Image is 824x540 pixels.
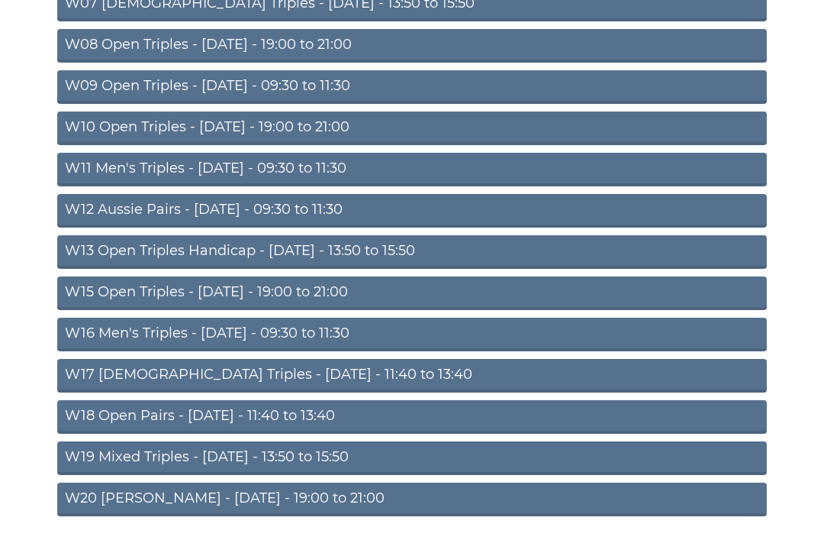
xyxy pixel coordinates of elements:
a: W17 [DEMOGRAPHIC_DATA] Triples - [DATE] - 11:40 to 13:40 [57,359,767,393]
a: W11 Men's Triples - [DATE] - 09:30 to 11:30 [57,153,767,186]
a: W13 Open Triples Handicap - [DATE] - 13:50 to 15:50 [57,235,767,269]
a: W15 Open Triples - [DATE] - 19:00 to 21:00 [57,276,767,310]
a: W08 Open Triples - [DATE] - 19:00 to 21:00 [57,29,767,63]
a: W19 Mixed Triples - [DATE] - 13:50 to 15:50 [57,441,767,475]
a: W09 Open Triples - [DATE] - 09:30 to 11:30 [57,70,767,104]
a: W10 Open Triples - [DATE] - 19:00 to 21:00 [57,112,767,145]
a: W20 [PERSON_NAME] - [DATE] - 19:00 to 21:00 [57,483,767,516]
a: W16 Men's Triples - [DATE] - 09:30 to 11:30 [57,318,767,351]
a: W18 Open Pairs - [DATE] - 11:40 to 13:40 [57,400,767,434]
a: W12 Aussie Pairs - [DATE] - 09:30 to 11:30 [57,194,767,228]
